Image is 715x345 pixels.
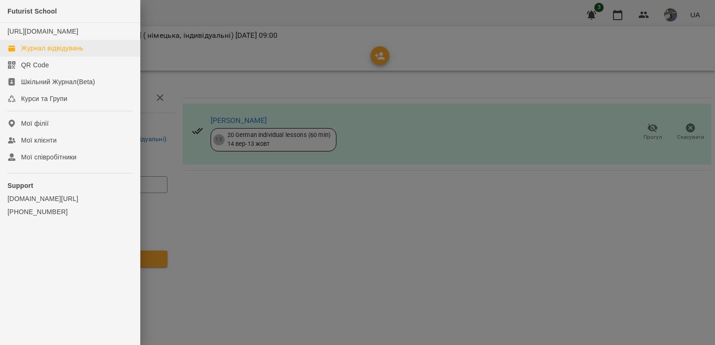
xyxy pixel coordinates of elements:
[21,152,77,162] div: Мої співробітники
[21,77,95,86] div: Шкільний Журнал(Beta)
[21,94,67,103] div: Курси та Групи
[7,194,132,203] a: [DOMAIN_NAME][URL]
[21,136,57,145] div: Мої клієнти
[21,119,49,128] div: Мої філії
[21,43,83,53] div: Журнал відвідувань
[7,28,78,35] a: [URL][DOMAIN_NAME]
[7,207,132,216] a: [PHONE_NUMBER]
[21,60,49,70] div: QR Code
[7,181,132,190] p: Support
[7,7,57,15] span: Futurist School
